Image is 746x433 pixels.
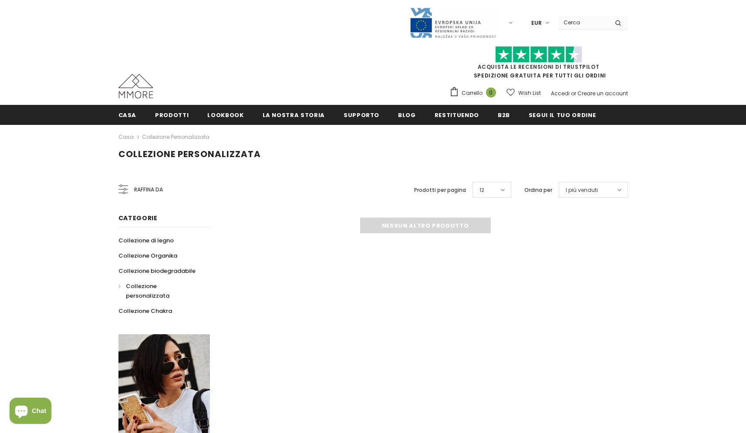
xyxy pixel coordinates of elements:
span: B2B [498,111,510,119]
a: Wish List [506,85,541,101]
span: Blog [398,111,416,119]
span: 12 [479,186,484,195]
span: Categorie [118,214,158,222]
img: Javni Razpis [409,7,496,39]
span: Casa [118,111,137,119]
span: Collezione biodegradabile [118,267,196,275]
span: Carrello [462,89,483,97]
span: Collezione Organika [118,252,177,260]
a: Restituendo [435,105,479,124]
a: Javni Razpis [409,19,496,26]
a: Creare un account [577,90,628,97]
span: Collezione personalizzata [118,148,261,160]
span: Collezione Chakra [118,307,172,315]
img: Casi MMORE [118,74,153,98]
a: La nostra storia [263,105,325,124]
span: Collezione personalizzata [126,282,169,300]
span: Raffina da [134,185,163,195]
span: Prodotti [155,111,189,119]
a: Casa [118,105,137,124]
a: Prodotti [155,105,189,124]
a: Collezione di legno [118,233,174,248]
span: Collezione di legno [118,236,174,245]
span: supporto [344,111,379,119]
a: Carrello 0 [449,87,500,100]
span: SPEDIZIONE GRATUITA PER TUTTI GLI ORDINI [449,50,628,79]
span: I più venduti [566,186,598,195]
span: or [571,90,576,97]
span: Restituendo [435,111,479,119]
a: B2B [498,105,510,124]
a: supporto [344,105,379,124]
a: Collezione personalizzata [118,279,200,303]
a: Collezione biodegradabile [118,263,196,279]
a: Segui il tuo ordine [529,105,596,124]
label: Prodotti per pagina [414,186,466,195]
span: EUR [531,19,542,27]
a: Collezione Organika [118,248,177,263]
img: Fidati di Pilot Stars [495,46,582,63]
a: Blog [398,105,416,124]
input: Search Site [558,16,608,29]
span: Segui il tuo ordine [529,111,596,119]
span: La nostra storia [263,111,325,119]
span: 0 [486,87,496,97]
a: Acquista le recensioni di TrustPilot [478,63,600,70]
inbox-online-store-chat: Shopify online store chat [7,398,54,426]
a: Accedi [551,90,570,97]
span: Wish List [518,89,541,97]
a: Casa [118,132,134,142]
a: Collezione Chakra [118,303,172,319]
span: Lookbook [207,111,243,119]
a: Lookbook [207,105,243,124]
a: Collezione personalizzata [142,133,209,141]
label: Ordina per [524,186,552,195]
